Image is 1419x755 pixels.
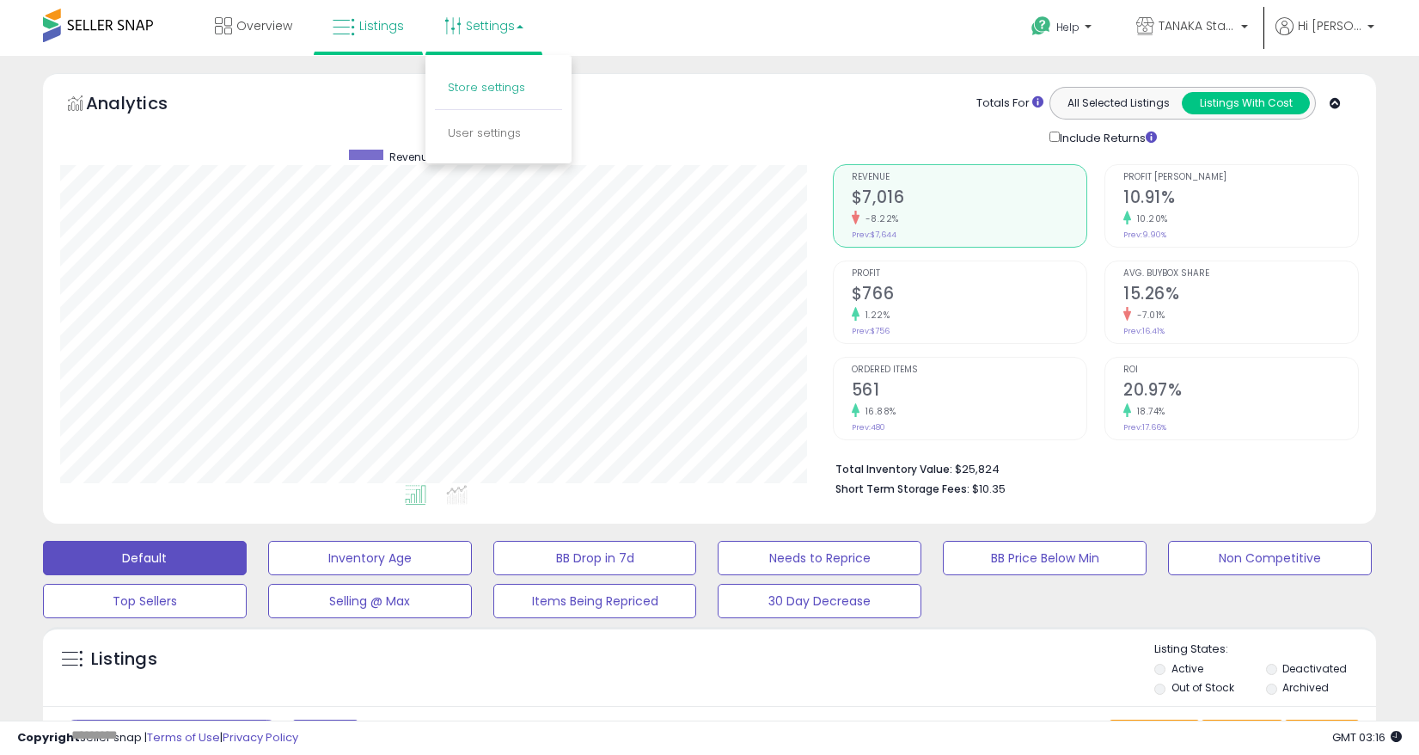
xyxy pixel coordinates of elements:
strong: Copyright [17,729,80,746]
small: Prev: 17.66% [1123,422,1166,433]
div: seller snap | | [17,730,298,746]
span: $10.35 [972,481,1006,497]
small: Prev: $7,644 [852,230,896,240]
h5: Listings [91,648,157,672]
label: Deactivated [1282,661,1347,676]
a: Help [1018,3,1109,56]
button: All Selected Listings [1055,92,1183,114]
small: Prev: 480 [852,422,885,433]
button: Selling @ Max [268,584,472,618]
small: 1.22% [859,309,890,322]
a: User settings [448,125,521,141]
span: Overview [236,17,292,34]
li: $25,824 [835,457,1346,478]
button: 30 Day Decrease [718,584,921,618]
small: Prev: $756 [852,326,890,336]
h2: 10.91% [1123,187,1358,211]
small: 18.74% [1131,405,1165,418]
div: Totals For [976,95,1043,112]
button: Default [43,541,247,575]
small: Prev: 16.41% [1123,326,1165,336]
button: Non Competitive [1168,541,1372,575]
span: Hi [PERSON_NAME] [1298,17,1362,34]
button: Listings With Cost [1182,92,1310,114]
span: 2025-08-16 03:16 GMT [1332,729,1402,746]
span: Avg. Buybox Share [1123,269,1358,279]
h2: $7,016 [852,187,1086,211]
button: Save View [1110,720,1199,749]
button: Columns [1202,720,1282,749]
a: Store settings [448,79,525,95]
span: TANAKA Stationery & Tools: Top of [GEOGRAPHIC_DATA] (5Ts) [1159,17,1236,34]
span: Listings [359,17,404,34]
small: 10.20% [1131,212,1168,225]
p: Listing States: [1154,641,1376,658]
b: Total Inventory Value: [835,462,952,476]
span: ROI [1123,365,1358,375]
span: Help [1056,20,1080,34]
button: Needs to Reprice [718,541,921,575]
button: Inventory Age [268,541,472,575]
h5: Analytics [86,91,201,120]
label: Out of Stock [1171,680,1234,695]
a: Hi [PERSON_NAME] [1275,17,1374,56]
button: BB Drop in 7d [493,541,697,575]
i: Get Help [1031,15,1052,37]
a: Privacy Policy [223,729,298,746]
div: Include Returns [1037,128,1178,147]
button: Actions [1285,720,1359,749]
small: 16.88% [859,405,896,418]
span: Profit [852,269,1086,279]
button: Items Being Repriced [493,584,697,618]
label: Active [1171,661,1203,676]
h2: 20.97% [1123,380,1358,403]
b: Short Term Storage Fees: [835,482,969,496]
span: Profit [PERSON_NAME] [1123,173,1358,182]
small: -8.22% [859,212,899,225]
h2: $766 [852,284,1086,307]
h2: 561 [852,380,1086,403]
span: Revenue [852,173,1086,182]
label: Archived [1282,680,1329,695]
button: BB Price Below Min [943,541,1147,575]
span: Ordered Items [852,365,1086,375]
button: Filters [291,720,358,750]
span: Revenue (prev) [389,150,468,164]
small: -7.01% [1131,309,1165,322]
small: Prev: 9.90% [1123,230,1166,240]
button: Top Sellers [43,584,247,618]
h2: 15.26% [1123,284,1358,307]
